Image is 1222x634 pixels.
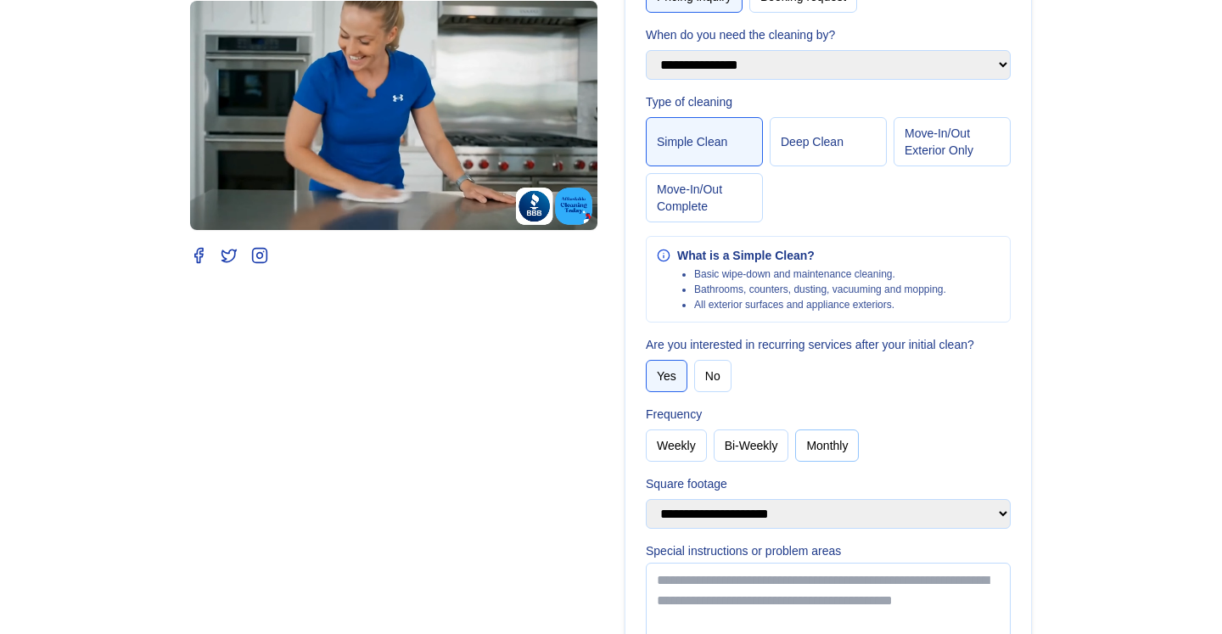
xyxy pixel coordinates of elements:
[714,429,789,462] button: Bi-Weekly
[770,117,887,166] button: Deep Clean
[646,406,1011,423] label: Frequency
[795,429,859,462] button: Monthly
[646,360,687,392] button: Yes
[677,247,946,264] div: What is a Simple Clean?
[646,117,763,166] button: Simple Clean
[646,475,1011,492] label: Square footage
[190,247,207,264] a: Facebook
[646,336,1011,353] label: Are you interested in recurring services after your initial clean?
[894,117,1011,166] button: Move‑In/Out Exterior Only
[251,247,268,264] a: Instagram
[694,298,946,311] li: All exterior surfaces and appliance exteriors.
[694,283,946,296] li: Bathrooms, counters, dusting, vacuuming and mopping.
[646,429,707,462] button: Weekly
[694,267,946,281] li: Basic wipe‑down and maintenance cleaning.
[646,542,1011,559] label: Special instructions or problem areas
[694,360,732,392] button: No
[646,93,1011,110] label: Type of cleaning
[221,247,238,264] a: Twitter
[646,26,1011,43] label: When do you need the cleaning by?
[646,173,763,222] button: Move‑In/Out Complete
